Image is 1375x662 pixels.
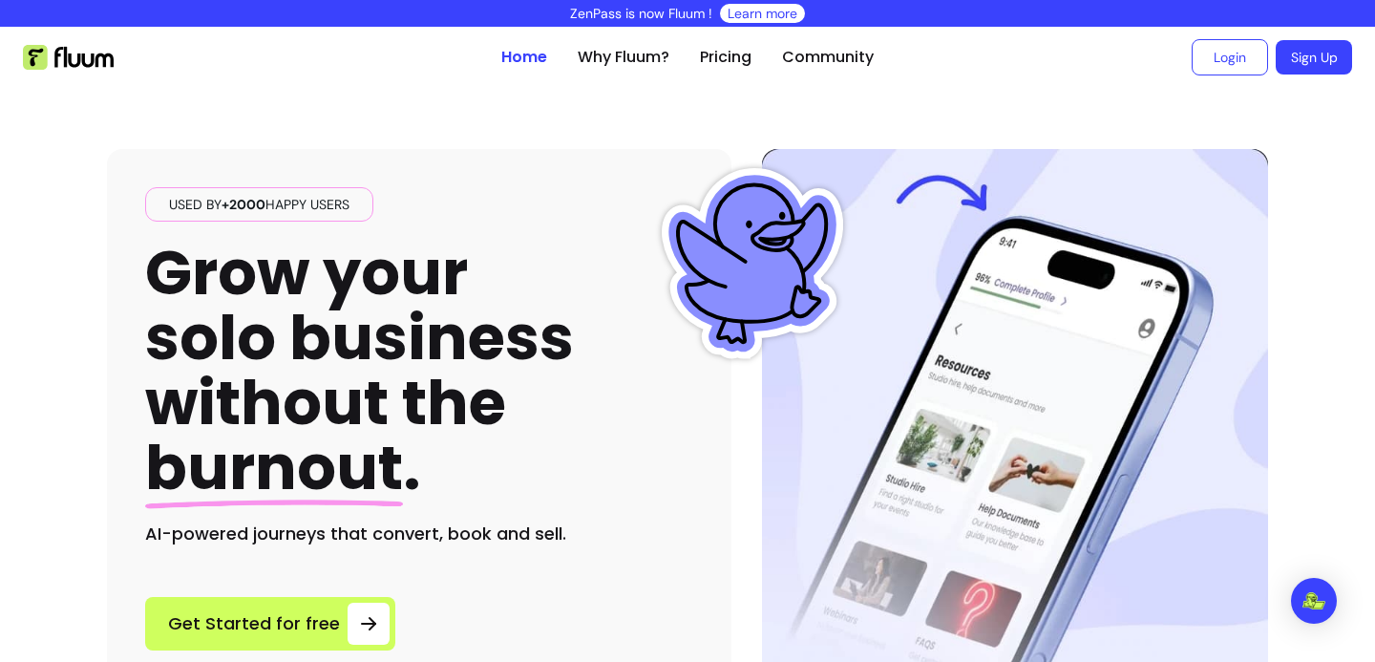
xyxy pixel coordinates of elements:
[1192,39,1268,75] a: Login
[145,597,395,651] a: Get Started for free
[501,46,547,69] a: Home
[728,4,797,23] a: Learn more
[23,45,114,70] img: Fluum Logo
[700,46,751,69] a: Pricing
[145,425,403,510] span: burnout
[782,46,874,69] a: Community
[168,610,340,637] span: Get Started for free
[145,521,693,547] h2: AI-powered journeys that convert, book and sell.
[1291,578,1337,624] div: Open Intercom Messenger
[161,195,357,214] span: Used by happy users
[222,196,265,213] span: +2000
[570,4,712,23] p: ZenPass is now Fluum !
[1276,40,1352,75] a: Sign Up
[578,46,669,69] a: Why Fluum?
[145,241,574,502] h1: Grow your solo business without the .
